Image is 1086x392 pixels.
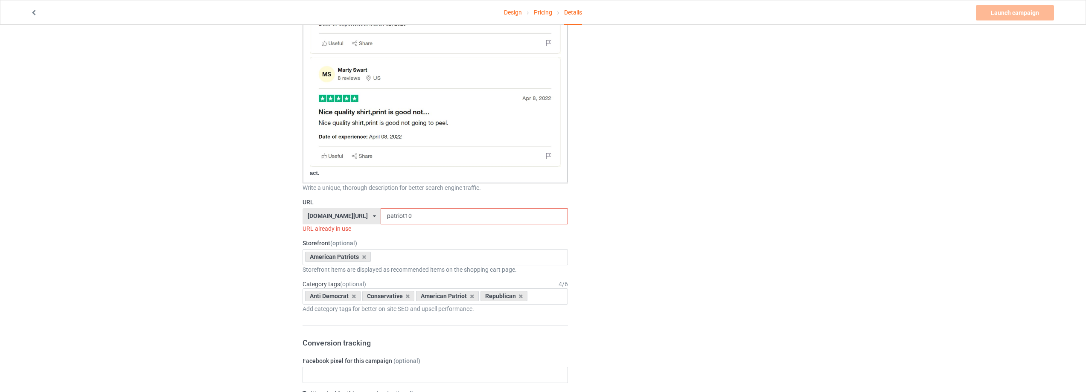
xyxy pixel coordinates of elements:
label: Facebook pixel for this campaign [303,357,568,365]
div: Details [564,0,582,25]
label: Storefront [303,239,568,247]
a: Pricing [534,0,552,24]
a: Design [504,0,522,24]
span: (optional) [340,281,366,287]
div: Storefront items are displayed as recommended items on the shopping cart page. [303,265,568,274]
div: Add category tags for better on-site SEO and upsell performance. [303,305,568,313]
div: [DOMAIN_NAME][URL] [308,213,368,219]
div: URL already in use [303,224,568,233]
label: URL [303,198,568,206]
div: Anti Democrat [305,291,361,301]
span: (optional) [393,357,420,364]
div: 4 / 6 [559,280,568,288]
div: Republican [480,291,528,301]
img: Screenshot-22.jpg [310,57,561,167]
h3: Conversion tracking [303,338,568,348]
div: Write a unique, thorough description for better search engine traffic. [303,183,568,192]
div: American Patriots [305,252,371,262]
div: American Patriot [416,291,479,301]
label: Category tags [303,280,366,288]
div: Conservative [362,291,415,301]
span: (optional) [330,240,357,247]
